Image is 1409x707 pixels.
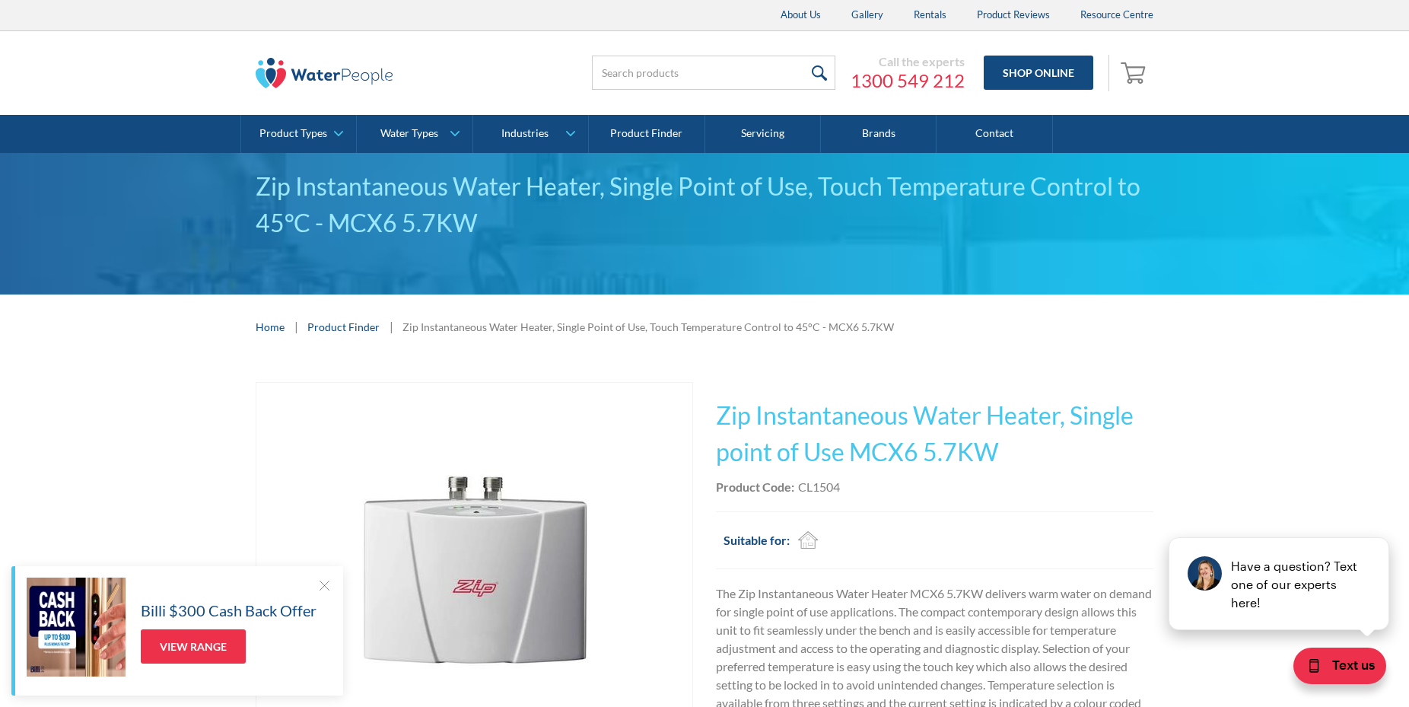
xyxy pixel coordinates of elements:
div: Industries [501,127,549,140]
a: Home [256,319,285,335]
a: Brands [821,115,937,153]
a: Servicing [705,115,821,153]
div: CL1504 [798,478,840,496]
h2: Suitable for: [724,531,790,549]
a: Shop Online [984,56,1093,90]
div: | [292,317,300,336]
a: View Range [141,629,246,664]
div: Zip Instantaneous Water Heater, Single Point of Use, Touch Temperature Control to 45°C - MCX6 5.7KW [256,168,1153,241]
div: Zip Instantaneous Water Heater, Single Point of Use, Touch Temperature Control to 45°C - MCX6 5.7KW [402,319,894,335]
strong: Product Code: [716,479,794,494]
img: shopping cart [1121,60,1150,84]
iframe: podium webchat widget bubble [1287,631,1409,707]
a: Product Types [241,115,356,153]
h5: Billi $300 Cash Back Offer [141,599,316,622]
a: Industries [473,115,588,153]
iframe: podium webchat widget prompt [1150,467,1409,650]
input: Search products [592,56,835,90]
div: Water Types [380,127,438,140]
a: Open empty cart [1117,55,1153,91]
h1: Zip Instantaneous Water Heater, Single point of Use MCX6 5.7KW [716,397,1153,470]
div: Call the experts [851,54,965,69]
a: Product Finder [589,115,704,153]
a: Product Finder [307,319,380,335]
img: The Water People [256,58,393,88]
a: Water Types [357,115,472,153]
div: | [387,317,395,336]
div: Product Types [259,127,327,140]
img: Billi $300 Cash Back Offer [27,578,126,677]
a: 1300 549 212 [851,69,965,92]
a: Contact [937,115,1052,153]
